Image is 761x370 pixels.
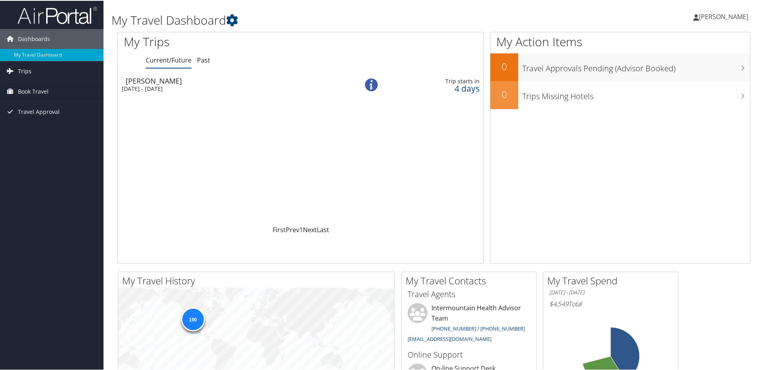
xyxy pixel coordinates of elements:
span: Book Travel [18,81,49,101]
a: Current/Future [146,55,191,64]
h1: My Travel Dashboard [111,11,541,28]
a: Prev [286,225,299,233]
img: alert-flat-solid-info.png [365,78,378,90]
h1: My Action Items [490,33,750,49]
h3: Travel Approvals Pending (Advisor Booked) [522,58,750,73]
li: Intermountain Health Advisor Team [404,302,534,345]
a: 0Trips Missing Hotels [490,80,750,108]
a: Last [317,225,329,233]
h6: Total [549,299,672,307]
h6: [DATE] - [DATE] [549,288,672,296]
h3: Trips Missing Hotels [522,86,750,101]
a: 0Travel Approvals Pending (Advisor Booked) [490,53,750,80]
a: [EMAIL_ADDRESS][DOMAIN_NAME] [408,335,492,342]
span: Dashboards [18,28,50,48]
span: $4,549 [549,299,568,307]
span: Trips [18,61,31,80]
a: Past [197,55,210,64]
a: [PERSON_NAME] [693,4,756,28]
h2: 0 [490,87,518,100]
h2: My Travel Contacts [406,273,536,287]
h2: 0 [490,59,518,72]
img: airportal-logo.png [18,5,97,24]
h2: My Travel Spend [547,273,678,287]
div: [PERSON_NAME] [126,76,341,84]
h1: My Trips [124,33,325,49]
a: Next [303,225,317,233]
span: Travel Approval [18,101,60,121]
h3: Online Support [408,348,530,360]
h3: Travel Agents [408,288,530,299]
a: 1 [299,225,303,233]
div: 4 days [401,84,480,91]
div: [DATE] - [DATE] [122,84,337,92]
a: First [273,225,286,233]
span: [PERSON_NAME] [699,12,748,20]
h2: My Travel History [122,273,394,287]
div: 190 [181,307,205,331]
div: Trip starts in [401,77,480,84]
a: [PHONE_NUMBER] / [PHONE_NUMBER] [431,324,525,331]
